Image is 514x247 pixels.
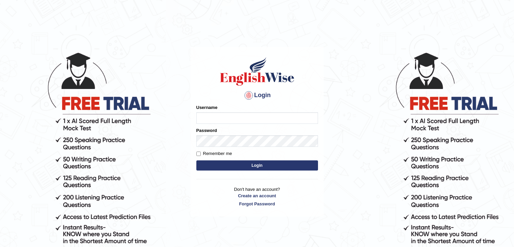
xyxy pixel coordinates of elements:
p: Don't have an account? [196,186,318,207]
button: Login [196,160,318,171]
h4: Login [196,90,318,101]
img: Logo of English Wise sign in for intelligent practice with AI [219,56,296,87]
a: Forgot Password [196,201,318,207]
input: Remember me [196,152,201,156]
label: Username [196,104,218,111]
a: Create an account [196,193,318,199]
label: Password [196,127,217,134]
label: Remember me [196,150,232,157]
